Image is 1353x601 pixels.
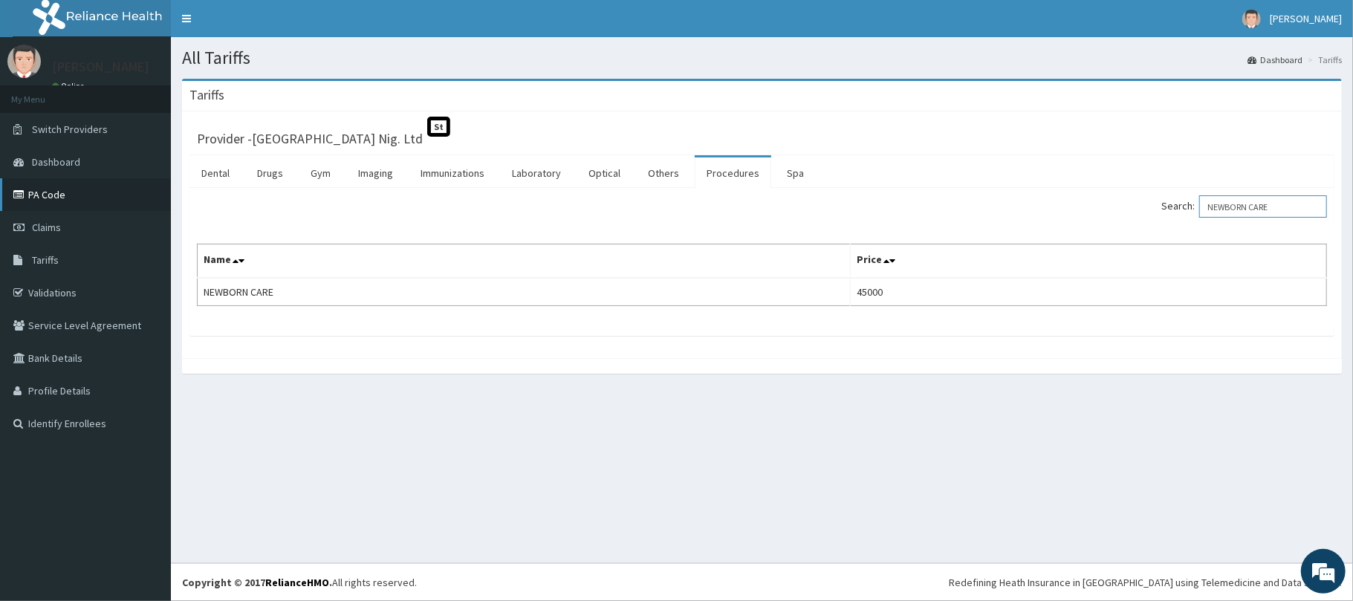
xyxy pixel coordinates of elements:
img: d_794563401_company_1708531726252_794563401 [27,74,60,111]
h3: Tariffs [189,88,224,102]
a: Others [636,157,691,189]
th: Price [850,244,1326,279]
div: Chat with us now [77,83,250,103]
input: Search: [1199,195,1327,218]
span: Switch Providers [32,123,108,136]
div: Redefining Heath Insurance in [GEOGRAPHIC_DATA] using Telemedicine and Data Science! [949,575,1342,590]
a: Optical [577,157,632,189]
span: Dashboard [32,155,80,169]
h3: Provider - [GEOGRAPHIC_DATA] Nig. Ltd [197,132,423,146]
a: Drugs [245,157,295,189]
a: Procedures [695,157,771,189]
li: Tariffs [1304,53,1342,66]
a: Immunizations [409,157,496,189]
a: Dashboard [1247,53,1302,66]
img: User Image [1242,10,1261,28]
footer: All rights reserved. [171,563,1353,601]
a: Spa [775,157,816,189]
p: [PERSON_NAME] [52,60,149,74]
span: We're online! [86,187,205,337]
strong: Copyright © 2017 . [182,576,332,589]
a: Online [52,81,88,91]
label: Search: [1161,195,1327,218]
th: Name [198,244,851,279]
td: 45000 [850,278,1326,306]
a: Imaging [346,157,405,189]
a: Dental [189,157,241,189]
div: Minimize live chat window [244,7,279,43]
span: Claims [32,221,61,234]
span: St [427,117,450,137]
span: [PERSON_NAME] [1270,12,1342,25]
span: Tariffs [32,253,59,267]
img: User Image [7,45,41,78]
textarea: Type your message and hit 'Enter' [7,406,283,458]
a: Gym [299,157,343,189]
td: NEWBORN CARE [198,278,851,306]
h1: All Tariffs [182,48,1342,68]
a: RelianceHMO [265,576,329,589]
a: Laboratory [500,157,573,189]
